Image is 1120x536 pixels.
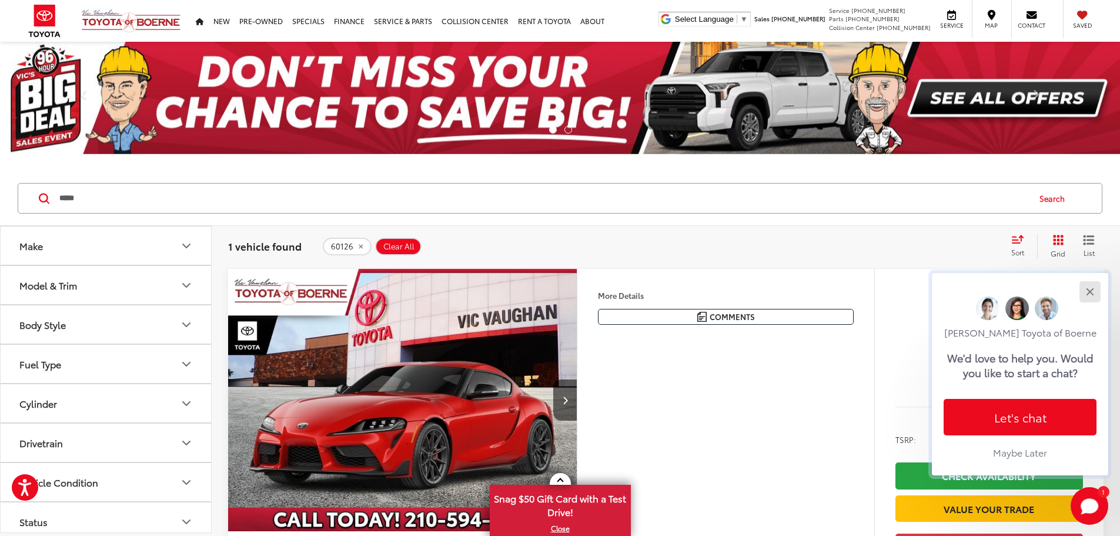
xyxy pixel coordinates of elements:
span: Grid [1051,248,1065,258]
button: remove 60126 [323,238,372,255]
div: Body Style [19,319,66,330]
button: Select sort value [1005,234,1037,258]
div: Status [19,516,48,527]
a: 2026 Toyota GR Supra 3.0 Premium2026 Toyota GR Supra 3.0 Premium2026 Toyota GR Supra 3.0 Premium2... [228,269,578,531]
div: Vehicle Condition [19,477,98,488]
button: Let's chat [944,399,1096,435]
span: Collision Center [829,23,875,32]
button: Close [1077,279,1102,304]
div: Cylinder [179,397,193,411]
button: Maybe Later [944,441,1096,464]
div: Body Style [179,318,193,332]
span: Service [938,21,965,29]
button: Toggle Chat Window [1071,487,1108,525]
button: Search [1028,184,1082,213]
span: [DATE] Price: [895,370,1083,382]
button: Vehicle ConditionVehicle Condition [1,463,212,501]
span: $64,649 [895,335,1083,364]
div: 2026 Toyota GR Supra 3.0 Premium 0 [228,269,578,531]
button: Fuel TypeFuel Type [1,345,212,383]
span: Snag $50 Gift Card with a Test Drive! [491,486,630,522]
svg: Start Chat [1071,487,1108,525]
button: Model & TrimModel & Trim [1,266,212,304]
span: Map [978,21,1004,29]
span: [PHONE_NUMBER] [845,14,900,23]
a: Select Language​ [675,15,748,24]
div: Drivetrain [179,436,193,450]
span: Saved [1069,21,1095,29]
span: [PHONE_NUMBER] [877,23,931,32]
button: CylinderCylinder [1,384,212,422]
span: Clear All [383,242,414,251]
span: Sort [1011,247,1024,257]
span: TSRP: [895,434,916,445]
img: Vic Vaughan Toyota of Boerne [81,9,181,33]
div: Status [179,515,193,529]
button: Body StyleBody Style [1,305,212,344]
div: Model & Trim [179,278,193,292]
button: DrivetrainDrivetrain [1,424,212,462]
div: Make [19,240,43,251]
h4: More Details [598,291,854,299]
a: Value Your Trade [895,495,1083,522]
span: Parts [829,14,844,23]
div: Model & Trim [19,279,77,291]
span: [PHONE_NUMBER] [771,14,825,23]
div: Vehicle Condition [179,475,193,490]
div: Fuel Type [19,358,61,369]
span: 60126 [331,242,353,251]
span: [PHONE_NUMBER] [851,6,905,15]
p: We'd love to help you. Would you like to start a chat? [947,350,1094,380]
a: Check Availability [895,462,1083,489]
button: Next image [553,379,577,421]
span: Select Language [675,15,734,24]
img: Comments [697,312,707,322]
button: MakeMake [1,227,212,265]
button: List View [1074,234,1104,258]
span: 1 vehicle found [228,239,302,253]
span: List [1083,248,1095,258]
div: Close[PERSON_NAME] Toyota of BoerneWe'd love to help you. Would you like to start a chat?Let's ch... [932,273,1108,475]
span: Service [829,6,850,15]
button: Comments [598,309,854,325]
span: Sales [754,14,770,23]
div: Drivetrain [19,437,63,448]
span: 1 [1102,489,1105,494]
span: Comments [710,311,755,322]
span: ▼ [740,15,748,24]
img: 2026 Toyota GR Supra 3.0 Premium [228,269,578,532]
button: Grid View [1037,234,1074,258]
div: Fuel Type [179,357,193,371]
div: Cylinder [19,398,57,409]
input: Search by Make, Model, or Keyword [58,184,1028,212]
button: Clear All [375,238,422,255]
div: Make [179,239,193,253]
p: [PERSON_NAME] Toyota of Boerne [944,326,1096,339]
span: Contact [1018,21,1045,29]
